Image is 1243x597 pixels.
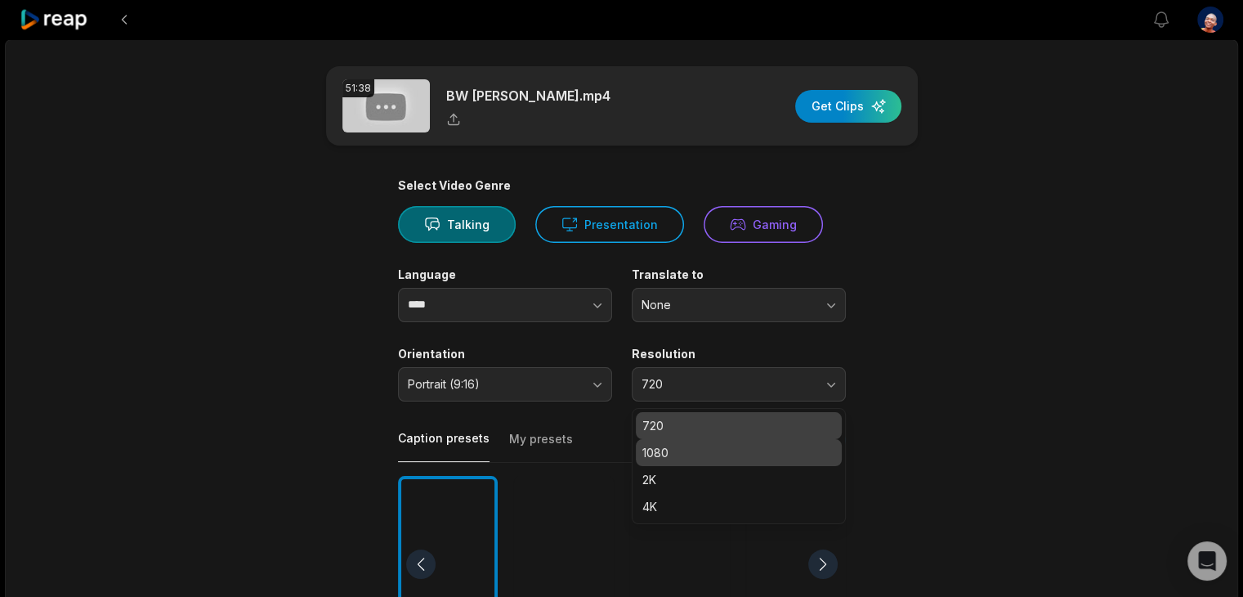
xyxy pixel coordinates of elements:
[398,178,846,193] div: Select Video Genre
[642,471,835,488] p: 2K
[704,206,823,243] button: Gaming
[509,431,573,462] button: My presets
[642,498,835,515] p: 4K
[398,367,612,402] button: Portrait (9:16)
[1187,541,1227,581] div: Open Intercom Messenger
[398,206,516,243] button: Talking
[642,444,835,461] p: 1080
[398,430,490,462] button: Caption presets
[408,377,579,392] span: Portrait (9:16)
[535,206,684,243] button: Presentation
[632,347,846,361] label: Resolution
[342,79,374,97] div: 51:38
[398,267,612,282] label: Language
[632,367,846,402] button: 720
[642,298,813,312] span: None
[632,267,846,282] label: Translate to
[446,86,610,105] p: BW [PERSON_NAME].mp4
[642,377,813,392] span: 720
[795,90,901,123] button: Get Clips
[642,417,835,434] p: 720
[632,408,846,524] div: 720
[398,347,612,361] label: Orientation
[632,288,846,322] button: None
